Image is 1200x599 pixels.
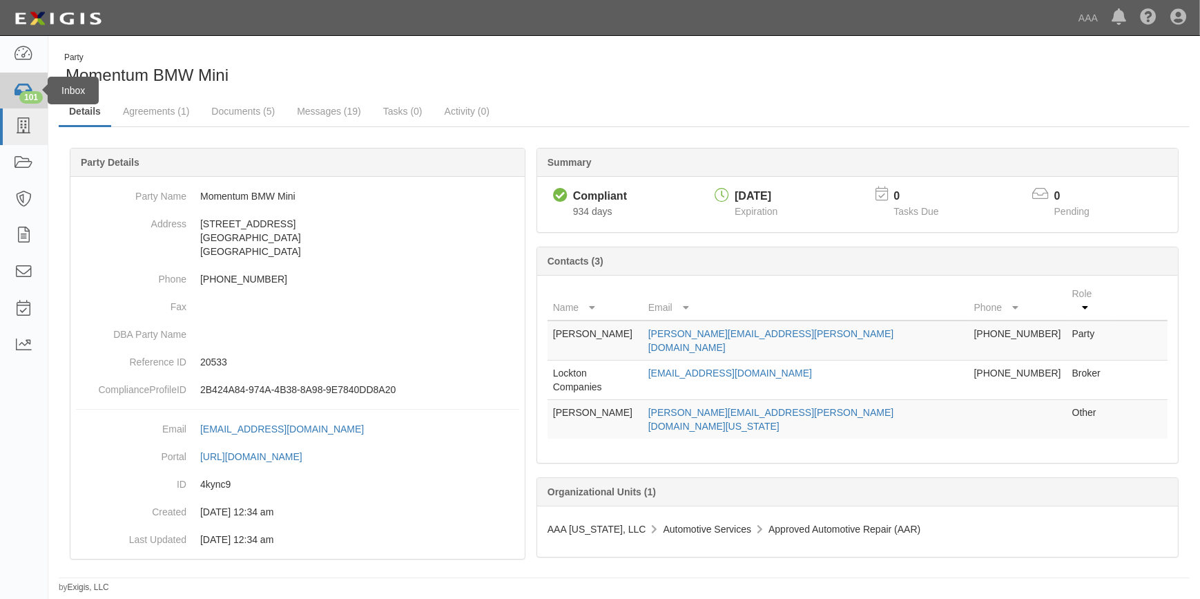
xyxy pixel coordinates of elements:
div: Party [64,52,229,64]
span: AAA [US_STATE], LLC [548,524,646,535]
dd: [STREET_ADDRESS] [GEOGRAPHIC_DATA] [GEOGRAPHIC_DATA] [76,210,519,265]
b: Party Details [81,157,139,168]
td: Lockton Companies [548,361,643,400]
a: [PERSON_NAME][EMAIL_ADDRESS][PERSON_NAME][DOMAIN_NAME][US_STATE] [648,407,894,432]
td: Broker [1067,361,1112,400]
span: Automotive Services [664,524,752,535]
a: Agreements (1) [113,97,200,125]
p: 20533 [200,355,519,369]
td: Party [1067,321,1112,361]
b: Summary [548,157,592,168]
dt: ComplianceProfileID [76,376,186,397]
td: [PHONE_NUMBER] [969,361,1067,400]
dd: 03/10/2023 12:34 am [76,526,519,553]
span: Expiration [735,206,777,217]
td: [PHONE_NUMBER] [969,321,1067,361]
a: Messages (19) [287,97,371,125]
dt: DBA Party Name [76,321,186,341]
span: Since 03/10/2023 [573,206,612,217]
span: Tasks Due [893,206,938,217]
a: [URL][DOMAIN_NAME] [200,451,318,462]
dt: Phone [76,265,186,286]
b: Contacts (3) [548,256,603,267]
a: Exigis, LLC [68,582,109,592]
p: 0 [893,189,956,205]
span: Approved Automotive Repair (AAR) [768,524,920,535]
dd: [PHONE_NUMBER] [76,265,519,293]
div: [EMAIL_ADDRESS][DOMAIN_NAME] [200,422,364,436]
a: [EMAIL_ADDRESS][DOMAIN_NAME] [648,368,812,379]
p: 0 [1054,189,1107,205]
dt: Fax [76,293,186,314]
div: Inbox [48,77,99,104]
a: Documents (5) [201,97,285,125]
a: AAA [1072,4,1105,32]
i: Compliant [553,189,568,203]
th: Name [548,281,643,321]
dt: Last Updated [76,526,186,546]
td: [PERSON_NAME] [548,321,643,361]
img: logo-5460c22ac91f19d4615b14bd174203de0afe785f0fc80cf4dbbc73dc1793850b.png [10,6,106,31]
span: Momentum BMW Mini [66,66,229,84]
td: Other [1067,400,1112,439]
div: 101 [19,91,43,104]
dt: Portal [76,443,186,464]
div: Compliant [573,189,627,205]
th: Email [643,281,969,321]
dt: Reference ID [76,348,186,369]
a: Activity (0) [434,97,500,125]
dt: Created [76,498,186,519]
i: Help Center - Complianz [1140,10,1157,26]
dt: Address [76,210,186,231]
span: Pending [1054,206,1090,217]
dd: 03/10/2023 12:34 am [76,498,519,526]
b: Organizational Units (1) [548,486,656,497]
a: Details [59,97,111,127]
small: by [59,582,109,593]
dd: 4kync9 [76,470,519,498]
div: Momentum BMW Mini [59,52,614,87]
p: 2B424A84-974A-4B38-8A98-9E7840DD8A20 [200,383,519,397]
dt: ID [76,470,186,491]
dt: Party Name [76,182,186,203]
td: [PERSON_NAME] [548,400,643,439]
a: [EMAIL_ADDRESS][DOMAIN_NAME] [200,424,379,435]
a: [PERSON_NAME][EMAIL_ADDRESS][PERSON_NAME][DOMAIN_NAME] [648,328,894,353]
a: Tasks (0) [373,97,433,125]
dd: Momentum BMW Mini [76,182,519,210]
dt: Email [76,415,186,436]
th: Phone [969,281,1067,321]
th: Role [1067,281,1112,321]
div: [DATE] [735,189,777,205]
